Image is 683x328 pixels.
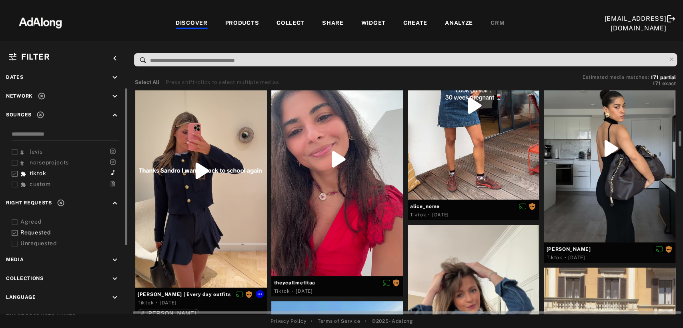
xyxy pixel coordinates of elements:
[30,148,43,155] span: levis
[274,279,401,286] span: theycallmetitaa
[20,228,122,237] div: Requested
[432,212,449,218] time: 2025-08-26T00:00:00.000Z
[491,19,505,28] div: CRM
[546,254,562,261] div: Tiktok
[6,276,44,281] span: Collections
[166,78,279,86] div: Press shift+click to select multiple medias
[361,19,386,28] div: WIDGET
[21,52,50,62] span: Filter
[160,300,176,306] time: 2025-08-26T00:00:00.000Z
[6,74,24,80] span: Dates
[110,256,119,264] i: keyboard_arrow_down
[6,313,76,319] span: Exact Products Linked
[381,278,393,287] button: Disable diffusion on this media
[643,290,683,328] div: Widget de chat
[6,294,36,300] span: Language
[428,212,430,218] span: ·
[135,78,159,86] button: Select All
[274,288,290,295] div: Tiktok
[270,318,306,325] a: Privacy Policy
[653,80,661,86] span: 171
[110,54,119,63] i: keyboard_arrow_left
[605,14,667,33] div: [EMAIL_ADDRESS][DOMAIN_NAME]
[156,300,158,306] span: ·
[393,280,400,285] span: Rights requested
[110,293,119,302] i: keyboard_arrow_down
[651,76,676,80] button: 171partial
[138,291,264,298] span: [PERSON_NAME] | Every day outfits
[365,318,367,325] span: •
[110,92,119,101] i: keyboard_arrow_down
[403,19,427,28] div: CREATE
[643,290,683,328] iframe: Chat Widget
[138,299,154,306] div: Tiktok
[110,73,119,82] i: keyboard_arrow_down
[110,199,119,208] i: keyboard_arrow_up
[372,318,413,325] span: © 2025 - Adalong
[318,318,360,325] a: Terms of Service
[653,245,665,253] button: Disable diffusion on this media
[176,19,208,28] div: DISCOVER
[225,19,259,28] div: PRODUCTS
[110,312,119,321] i: keyboard_arrow_down
[5,10,76,34] img: 63233d7d88ed69de3c212112c67096b6.png
[276,19,304,28] div: COLLECT
[546,246,673,253] span: [PERSON_NAME]
[30,159,69,166] span: norseprojects
[233,290,245,298] button: Disable diffusion on this media
[20,239,122,248] div: Unrequested
[568,255,585,260] time: 2025-08-26T00:00:00.000Z
[30,181,50,187] span: custom
[529,203,536,209] span: Rights requested
[651,74,659,80] span: 171
[322,19,344,28] div: SHARE
[410,203,537,210] span: alice_nome
[6,200,52,206] span: Right Requests
[245,291,252,297] span: Rights requested
[445,19,473,28] div: ANALYZE
[564,254,566,261] span: ·
[6,93,33,99] span: Network
[410,211,426,218] div: Tiktok
[583,74,649,80] span: Estimated media matches:
[583,80,676,88] button: 171exact
[110,111,119,120] i: keyboard_arrow_up
[296,288,312,294] time: 2025-08-26T00:00:00.000Z
[6,257,24,262] span: Media
[110,274,119,283] i: keyboard_arrow_down
[292,288,294,294] span: ·
[20,218,122,226] div: Agreed
[311,318,313,325] span: •
[30,170,46,176] span: tiktok
[517,202,529,210] button: Disable diffusion on this media
[6,112,32,118] span: Sources
[665,246,672,252] span: Rights requested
